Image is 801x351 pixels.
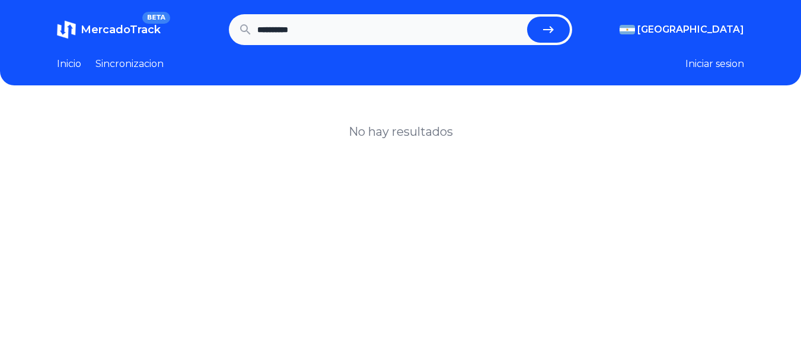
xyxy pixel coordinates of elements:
a: Sincronizacion [95,57,164,71]
button: [GEOGRAPHIC_DATA] [620,23,744,37]
span: BETA [142,12,170,24]
a: MercadoTrackBETA [57,20,161,39]
span: [GEOGRAPHIC_DATA] [637,23,744,37]
img: MercadoTrack [57,20,76,39]
a: Inicio [57,57,81,71]
button: Iniciar sesion [685,57,744,71]
img: Argentina [620,25,635,34]
h1: No hay resultados [349,123,453,140]
span: MercadoTrack [81,23,161,36]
